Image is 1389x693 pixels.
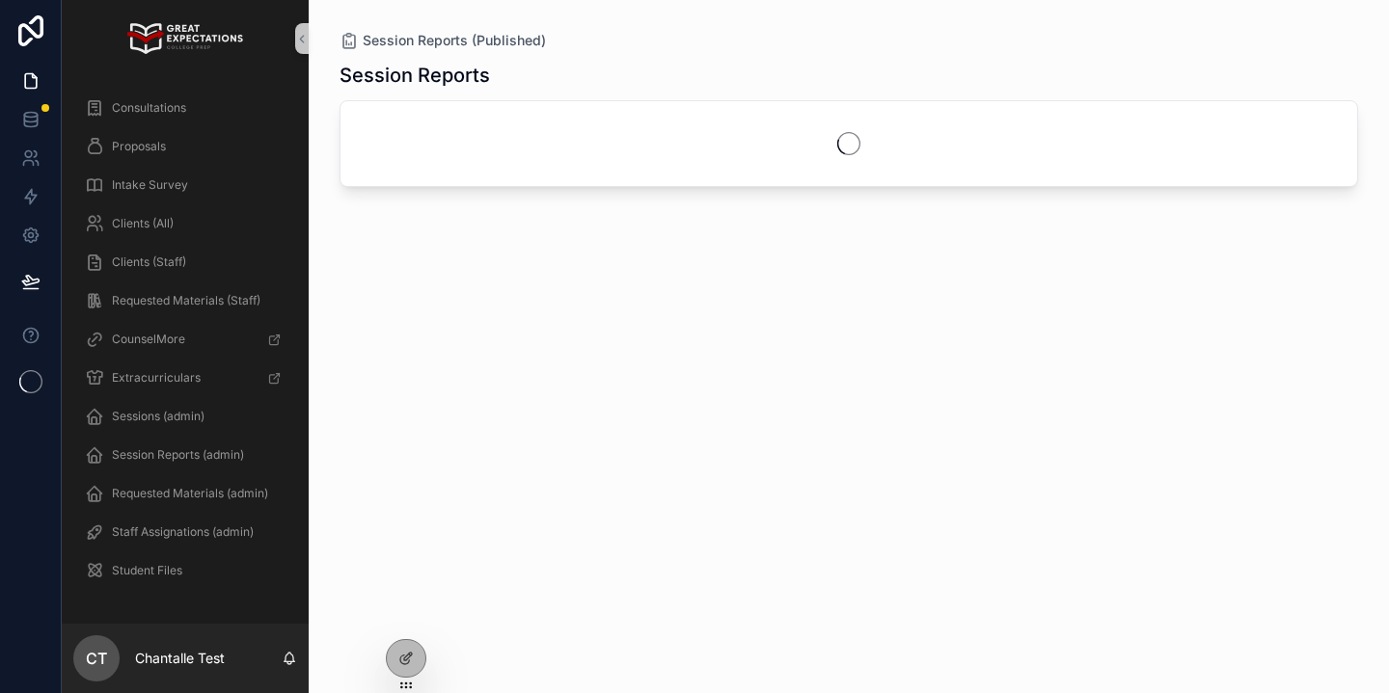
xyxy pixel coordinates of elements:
a: Session Reports (admin) [73,438,297,472]
span: Extracurriculars [112,370,201,386]
span: Requested Materials (admin) [112,486,268,501]
a: Consultations [73,91,297,125]
a: Clients (Staff) [73,245,297,280]
span: Session Reports (admin) [112,447,244,463]
span: Clients (All) [112,216,174,231]
a: Intake Survey [73,168,297,202]
a: Clients (All) [73,206,297,241]
a: Requested Materials (Staff) [73,283,297,318]
span: Sessions (admin) [112,409,204,424]
a: Student Files [73,553,297,588]
span: Staff Assignations (admin) [112,524,254,540]
span: Session Reports (Published) [363,31,546,50]
a: CounselMore [73,322,297,357]
div: scrollable content [62,77,309,613]
span: Clients (Staff) [112,254,186,270]
span: Consultations [112,100,186,116]
a: Requested Materials (admin) [73,476,297,511]
a: Session Reports (Published) [340,31,546,50]
span: Requested Materials (Staff) [112,293,260,308]
span: Student Files [112,563,182,578]
span: Proposals [112,139,166,154]
a: Staff Assignations (admin) [73,515,297,549]
a: Sessions (admin) [73,399,297,434]
img: App logo [127,23,242,54]
span: CounselMore [112,332,185,347]
p: Chantalle Test [135,649,225,668]
a: Proposals [73,129,297,164]
a: Extracurriculars [73,360,297,395]
h1: Session Reports [340,62,490,89]
span: Intake Survey [112,177,188,193]
span: CT [86,647,107,670]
